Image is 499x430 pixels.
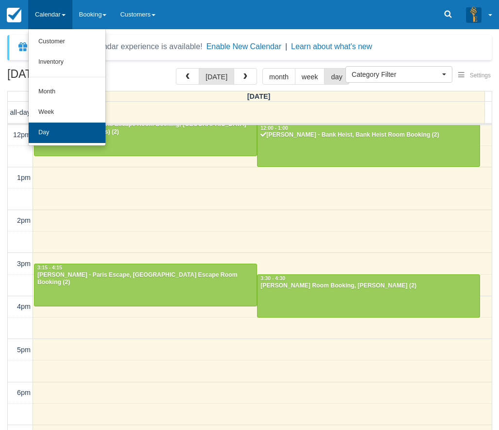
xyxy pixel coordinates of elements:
[37,265,62,270] span: 3:15 - 4:15
[29,32,105,52] a: Customer
[34,264,257,306] a: 3:15 - 4:15[PERSON_NAME] - Paris Escape, [GEOGRAPHIC_DATA] Escape Room Booking (2)
[291,42,372,51] a: Learn about what's new
[352,70,440,79] span: Category Filter
[285,42,287,51] span: |
[257,124,480,167] a: 12:00 - 1:00[PERSON_NAME] - Bank Heist, Bank Heist Room Booking (2)
[247,92,271,100] span: [DATE]
[28,29,106,146] ul: Calendar
[17,260,31,268] span: 3pm
[470,72,491,79] span: Settings
[7,68,130,86] h2: [DATE]
[29,123,105,143] a: Day
[10,108,31,116] span: all-day
[29,102,105,123] a: Week
[29,82,105,102] a: Month
[199,68,234,85] button: [DATE]
[295,68,325,85] button: week
[466,7,482,22] img: A3
[452,69,497,83] button: Settings
[7,8,21,22] img: checkfront-main-nav-mini-logo.png
[17,216,31,224] span: 2pm
[260,125,288,131] span: 12:00 - 1:00
[262,68,295,85] button: month
[37,271,254,287] div: [PERSON_NAME] - Paris Escape, [GEOGRAPHIC_DATA] Escape Room Booking (2)
[257,274,480,317] a: 3:30 - 4:30[PERSON_NAME] Room Booking, [PERSON_NAME] (2)
[17,389,31,396] span: 6pm
[206,42,281,52] button: Enable New Calendar
[34,113,257,156] a: [PERSON_NAME] - Paris Escape Room Booking, [GEOGRAPHIC_DATA] Escape (School Holidays) (2)
[13,131,31,139] span: 12pm
[260,282,477,290] div: [PERSON_NAME] Room Booking, [PERSON_NAME] (2)
[33,41,203,53] div: A new Booking Calendar experience is available!
[37,121,254,136] div: [PERSON_NAME] - Paris Escape Room Booking, [GEOGRAPHIC_DATA] Escape (School Holidays) (2)
[260,276,285,281] span: 3:30 - 4:30
[260,131,477,139] div: [PERSON_NAME] - Bank Heist, Bank Heist Room Booking (2)
[17,174,31,181] span: 1pm
[345,66,452,83] button: Category Filter
[29,52,105,72] a: Inventory
[324,68,349,85] button: day
[17,346,31,354] span: 5pm
[17,303,31,310] span: 4pm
